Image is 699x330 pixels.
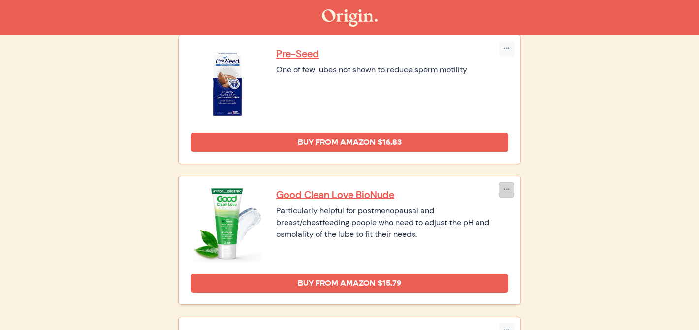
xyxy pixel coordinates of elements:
[276,188,508,201] a: Good Clean Love BioNude
[191,47,264,121] img: Pre-Seed
[191,188,264,262] img: Good Clean Love BioNude
[276,64,508,76] div: One of few lubes not shown to reduce sperm motility
[191,274,508,293] a: Buy from Amazon $15.79
[322,9,378,27] img: The Origin Shop
[191,133,508,152] a: Buy from Amazon $16.83
[276,205,508,240] div: Particularly helpful for postmenopausal and breast/chestfeeding people who need to adjust the pH ...
[276,47,508,60] a: Pre-Seed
